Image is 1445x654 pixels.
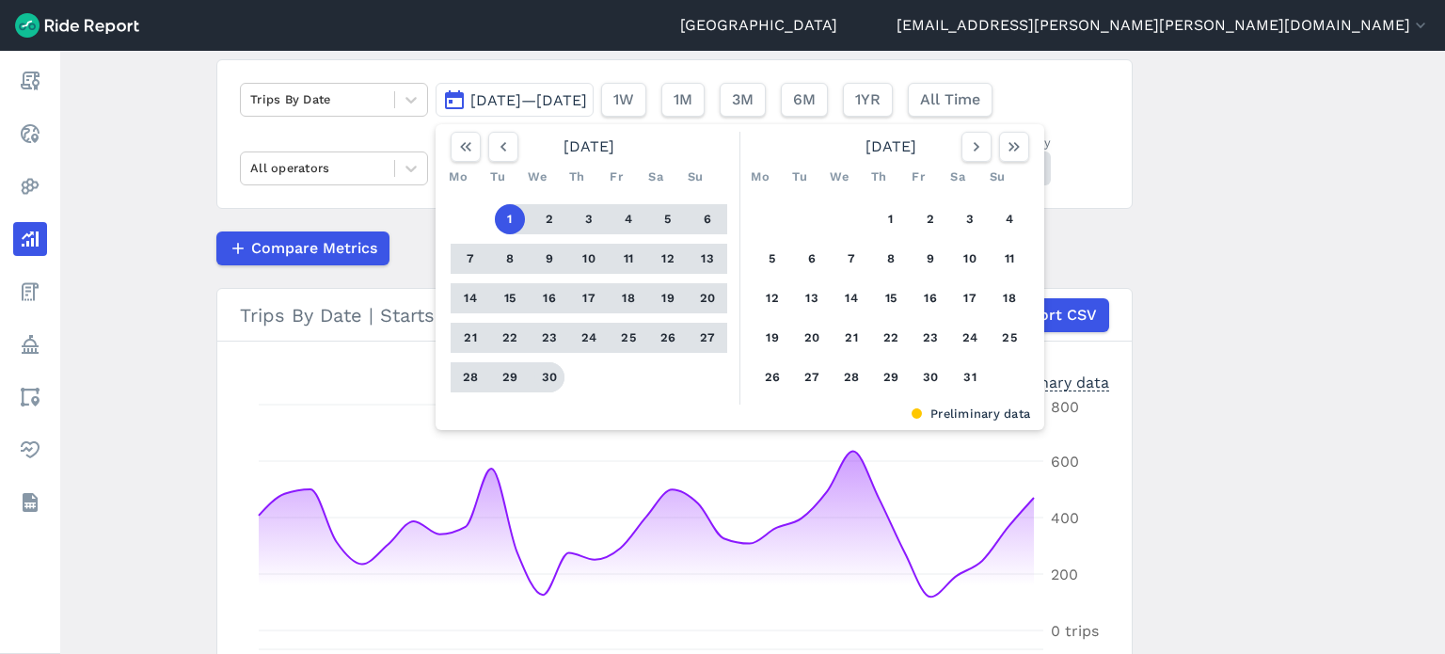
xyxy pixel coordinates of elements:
[908,83,992,117] button: All Time
[443,162,473,192] div: Mo
[955,362,985,392] button: 31
[455,283,485,313] button: 14
[613,244,643,274] button: 11
[613,204,643,234] button: 4
[455,323,485,353] button: 21
[994,244,1024,274] button: 11
[793,88,816,111] span: 6M
[13,222,47,256] a: Analyze
[824,162,854,192] div: We
[641,162,671,192] div: Sa
[915,244,945,274] button: 9
[994,323,1024,353] button: 25
[732,88,754,111] span: 3M
[574,244,604,274] button: 10
[955,323,985,353] button: 24
[843,83,893,117] button: 1YR
[613,283,643,313] button: 18
[495,362,525,392] button: 29
[13,433,47,467] a: Health
[613,323,643,353] button: 25
[955,204,985,234] button: 3
[534,244,564,274] button: 9
[13,64,47,98] a: Report
[955,283,985,313] button: 17
[876,323,906,353] button: 22
[661,83,705,117] button: 1M
[680,162,710,192] div: Su
[943,162,973,192] div: Sa
[495,204,525,234] button: 1
[745,132,1037,162] div: [DATE]
[955,244,985,274] button: 10
[653,244,683,274] button: 12
[876,204,906,234] button: 1
[757,362,787,392] button: 26
[436,83,594,117] button: [DATE]—[DATE]
[915,283,945,313] button: 16
[720,83,766,117] button: 3M
[574,283,604,313] button: 17
[903,162,933,192] div: Fr
[1051,566,1078,583] tspan: 200
[1051,453,1079,471] tspan: 600
[836,323,866,353] button: 21
[13,117,47,151] a: Realtime
[455,362,485,392] button: 28
[797,362,827,392] button: 27
[692,244,722,274] button: 13
[574,204,604,234] button: 3
[915,362,945,392] button: 30
[989,372,1109,391] div: Preliminary data
[13,275,47,309] a: Fees
[495,244,525,274] button: 8
[915,204,945,234] button: 2
[692,283,722,313] button: 20
[240,298,1109,332] div: Trips By Date | Starts
[562,162,592,192] div: Th
[495,283,525,313] button: 15
[797,323,827,353] button: 20
[797,283,827,313] button: 13
[876,244,906,274] button: 8
[876,283,906,313] button: 15
[994,204,1024,234] button: 4
[1051,509,1079,527] tspan: 400
[534,323,564,353] button: 23
[450,405,1030,423] div: Preliminary data
[601,83,646,117] button: 1W
[1051,398,1079,416] tspan: 800
[757,244,787,274] button: 5
[483,162,513,192] div: Tu
[876,362,906,392] button: 29
[653,204,683,234] button: 5
[797,244,827,274] button: 6
[1051,622,1099,640] tspan: 0 trips
[13,327,47,361] a: Policy
[455,244,485,274] button: 7
[920,88,980,111] span: All Time
[522,162,552,192] div: We
[13,486,47,519] a: Datasets
[13,380,47,414] a: Areas
[781,83,828,117] button: 6M
[982,162,1012,192] div: Su
[692,204,722,234] button: 6
[785,162,815,192] div: Tu
[13,169,47,203] a: Heatmaps
[534,362,564,392] button: 30
[1012,304,1097,327] span: Export CSV
[216,231,389,265] button: Compare Metrics
[470,91,587,109] span: [DATE]—[DATE]
[574,323,604,353] button: 24
[674,88,692,111] span: 1M
[994,283,1024,313] button: 18
[855,88,881,111] span: 1YR
[534,283,564,313] button: 16
[745,162,775,192] div: Mo
[680,14,837,37] a: [GEOGRAPHIC_DATA]
[897,14,1430,37] button: [EMAIL_ADDRESS][PERSON_NAME][PERSON_NAME][DOMAIN_NAME]
[836,283,866,313] button: 14
[601,162,631,192] div: Fr
[757,283,787,313] button: 12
